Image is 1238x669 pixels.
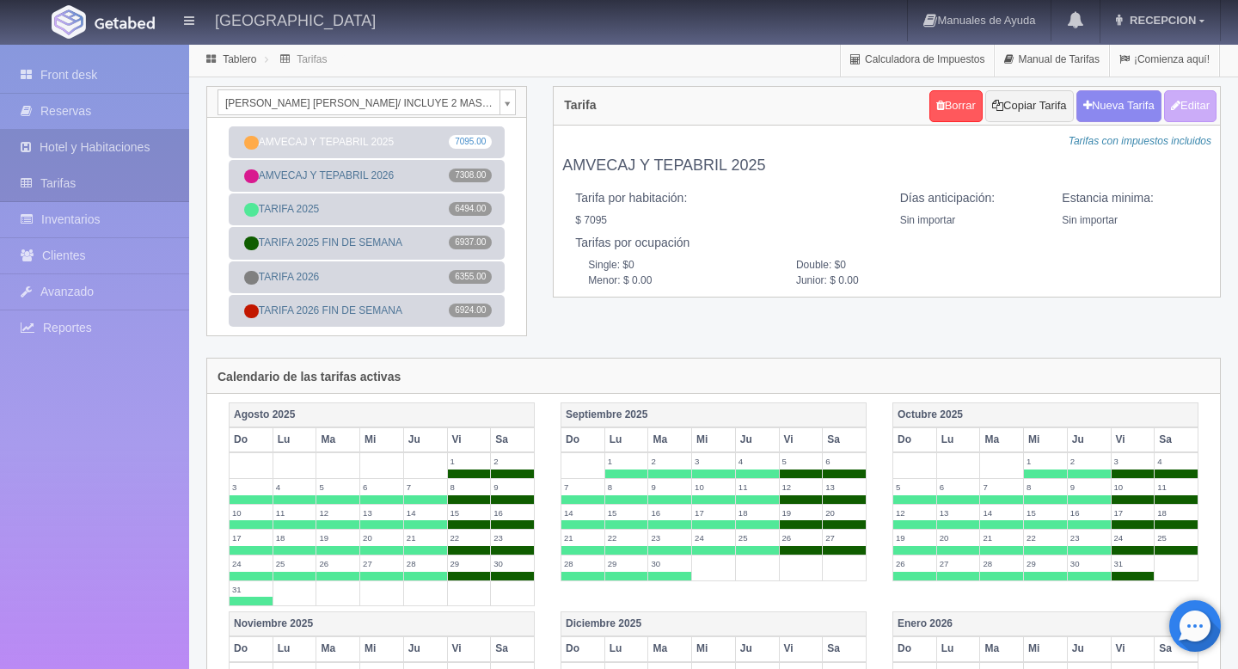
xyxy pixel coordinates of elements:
[980,505,1023,521] label: 14
[1112,530,1155,546] label: 24
[980,479,1023,495] label: 7
[893,427,937,452] th: Do
[783,258,991,273] span: Double: $0
[447,427,491,452] th: Vi
[929,90,983,122] a: Borrar
[1076,90,1161,122] button: Nueva Tarifa
[980,427,1024,452] th: Ma
[449,202,492,216] span: 6494.00
[1155,453,1198,470] label: 4
[218,89,516,115] a: [PERSON_NAME] [PERSON_NAME]/ INCLUYE 2 MASAJES RELAJANTES
[229,261,505,293] a: TARIFA 20266355.00
[273,555,316,572] label: 25
[1068,505,1111,521] label: 16
[230,427,273,452] th: Do
[273,427,316,452] th: Lu
[823,427,867,452] th: Sa
[273,479,316,495] label: 4
[1069,135,1211,147] i: Tarifas con impuestos incluidos
[316,636,360,661] th: Ma
[937,479,980,495] label: 6
[893,636,937,661] th: Do
[893,555,936,572] label: 26
[985,90,1073,122] button: Copiar Tarifa
[316,427,360,452] th: Ma
[736,530,779,546] label: 25
[735,427,779,452] th: Ju
[230,402,535,427] th: Agosto 2025
[692,636,736,661] th: Mi
[273,505,316,521] label: 11
[491,479,534,495] label: 9
[1111,636,1155,661] th: Vi
[564,99,596,112] h4: Tarifa
[779,636,823,661] th: Vi
[1155,505,1198,521] label: 18
[449,304,492,317] span: 6924.00
[448,505,491,521] label: 15
[52,5,86,39] img: Getabed
[648,479,691,495] label: 9
[360,427,404,452] th: Mi
[1024,505,1067,521] label: 15
[780,530,823,546] label: 26
[95,16,155,29] img: Getabed
[1112,479,1155,495] label: 10
[605,479,648,495] label: 8
[648,530,691,546] label: 23
[449,169,492,182] span: 7308.00
[316,505,359,521] label: 12
[893,402,1198,427] th: Octubre 2025
[491,427,535,452] th: Sa
[823,636,867,661] th: Sa
[1155,427,1198,452] th: Sa
[1068,453,1111,470] label: 2
[692,427,736,452] th: Mi
[692,453,735,470] label: 3
[229,295,505,327] a: TARIFA 2026 FIN DE SEMANA6924.00
[575,273,783,288] span: Menor: $ 0.00
[404,505,447,521] label: 14
[448,479,491,495] label: 8
[491,555,534,572] label: 30
[692,505,735,521] label: 17
[893,479,936,495] label: 5
[404,555,447,572] label: 28
[893,530,936,546] label: 19
[1068,555,1111,572] label: 30
[230,555,273,572] label: 24
[230,636,273,661] th: Do
[404,530,447,546] label: 21
[1155,636,1198,661] th: Sa
[561,555,604,572] label: 28
[225,90,493,116] span: [PERSON_NAME] [PERSON_NAME]/ INCLUYE 2 MASAJES RELAJANTES
[360,479,403,495] label: 6
[1062,214,1118,226] span: Sin importar
[692,530,735,546] label: 24
[297,53,327,65] a: Tarifas
[575,192,873,205] h5: Tarifa por habitación:
[447,636,491,661] th: Vi
[449,236,492,249] span: 6937.00
[936,427,980,452] th: Lu
[823,505,866,521] label: 20
[1024,530,1067,546] label: 22
[561,479,604,495] label: 7
[1110,43,1219,77] a: ¡Comienza aquí!
[648,555,691,572] label: 30
[893,612,1198,637] th: Enero 2026
[1155,479,1198,495] label: 11
[561,402,867,427] th: Septiembre 2025
[218,371,401,384] h4: Calendario de las tarifas activas
[1062,192,1198,205] h5: Estancia minima:
[1125,14,1196,27] span: RECEPCION
[604,636,648,661] th: Lu
[648,505,691,521] label: 16
[605,505,648,521] label: 15
[1024,453,1067,470] label: 1
[900,192,1037,205] h5: Días anticipación:
[491,453,534,470] label: 2
[605,530,648,546] label: 22
[360,530,403,546] label: 20
[937,530,980,546] label: 20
